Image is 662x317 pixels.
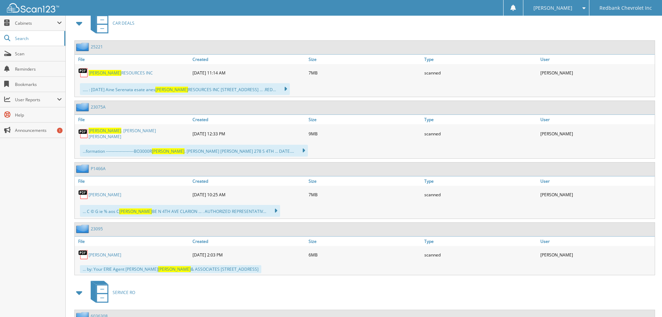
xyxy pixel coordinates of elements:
[423,66,539,80] div: scanned
[75,237,191,246] a: File
[89,192,121,198] a: [PERSON_NAME]
[191,55,307,64] a: Created
[15,97,57,103] span: User Reports
[80,265,261,273] div: ... by: Your ERIE Agent [PERSON_NAME] & ASSOCIATES [STREET_ADDRESS]
[423,188,539,201] div: scanned
[91,104,106,110] a: 23075A
[599,6,652,10] span: Redbank Chevrolet Inc
[191,126,307,141] div: [DATE] 12:33 PM
[76,103,91,111] img: folder2.png
[91,166,106,172] a: P1466A
[76,224,91,233] img: folder2.png
[89,70,121,76] span: [PERSON_NAME]
[75,115,191,124] a: File
[423,248,539,262] div: scanned
[76,42,91,51] img: folder2.png
[78,249,89,260] img: PDF.png
[191,176,307,186] a: Created
[423,115,539,124] a: Type
[80,145,308,157] div: ...formation --------------------BO3000R . [PERSON_NAME] [PERSON_NAME] 278 S 4TH ... DATE....
[76,164,91,173] img: folder2.png
[89,128,121,134] span: [PERSON_NAME]
[627,284,662,317] iframe: Chat Widget
[15,51,62,57] span: Scan
[539,176,655,186] a: User
[15,127,62,133] span: Announcements
[113,20,134,26] span: CAR DEALS
[539,126,655,141] div: [PERSON_NAME]
[75,176,191,186] a: File
[15,112,62,118] span: Help
[15,35,61,41] span: Search
[152,148,185,154] span: [PERSON_NAME]
[91,44,103,50] a: 25221
[533,6,572,10] span: [PERSON_NAME]
[15,20,57,26] span: Cabinets
[57,128,63,133] div: 1
[539,188,655,201] div: [PERSON_NAME]
[155,87,188,93] span: [PERSON_NAME]
[423,176,539,186] a: Type
[307,66,423,80] div: 7MB
[158,266,191,272] span: [PERSON_NAME]
[307,115,423,124] a: Size
[87,9,134,37] a: CAR DEALS
[89,128,189,140] a: [PERSON_NAME]. [PERSON_NAME] [PERSON_NAME]
[89,252,121,258] a: [PERSON_NAME]
[15,81,62,87] span: Bookmarks
[539,55,655,64] a: User
[113,290,135,295] span: SERVICE RO
[423,126,539,141] div: scanned
[307,188,423,201] div: 7MB
[119,208,152,214] span: [PERSON_NAME]
[80,205,280,217] div: ... C © G ie % aos C BE N 4TH AVE CLARION ... . AUTHORIZED REPRESENTATIV...
[91,226,103,232] a: 23095
[78,68,89,78] img: PDF.png
[89,70,153,76] a: [PERSON_NAME]RESOURCES INC
[78,128,89,139] img: PDF.png
[80,83,290,95] div: ..... : [DATE] Aine Serenata esate anes RESOURCES INC [STREET_ADDRESS] ... .RED...
[539,66,655,80] div: [PERSON_NAME]
[7,3,59,13] img: scan123-logo-white.svg
[539,115,655,124] a: User
[423,237,539,246] a: Type
[75,55,191,64] a: File
[191,188,307,201] div: [DATE] 10:25 AM
[15,66,62,72] span: Reminders
[191,115,307,124] a: Created
[307,237,423,246] a: Size
[307,248,423,262] div: 6MB
[539,237,655,246] a: User
[307,55,423,64] a: Size
[191,66,307,80] div: [DATE] 11:14 AM
[191,248,307,262] div: [DATE] 2:03 PM
[307,126,423,141] div: 9MB
[87,279,135,306] a: SERVICE RO
[191,237,307,246] a: Created
[78,189,89,200] img: PDF.png
[423,55,539,64] a: Type
[307,176,423,186] a: Size
[539,248,655,262] div: [PERSON_NAME]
